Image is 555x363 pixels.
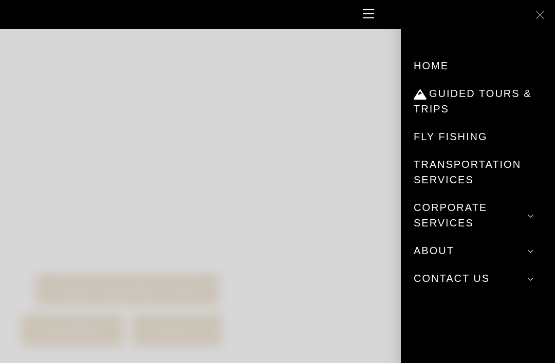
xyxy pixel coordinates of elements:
[414,194,542,237] a: Corporate Services
[530,5,550,25] a: Close menu
[414,52,542,80] a: Home
[414,264,542,292] a: Contact Us
[414,123,542,150] a: Fly Fishing
[414,80,542,123] a: Guided Tours & Trips
[414,150,542,194] a: Transportation Services
[414,237,542,264] a: About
